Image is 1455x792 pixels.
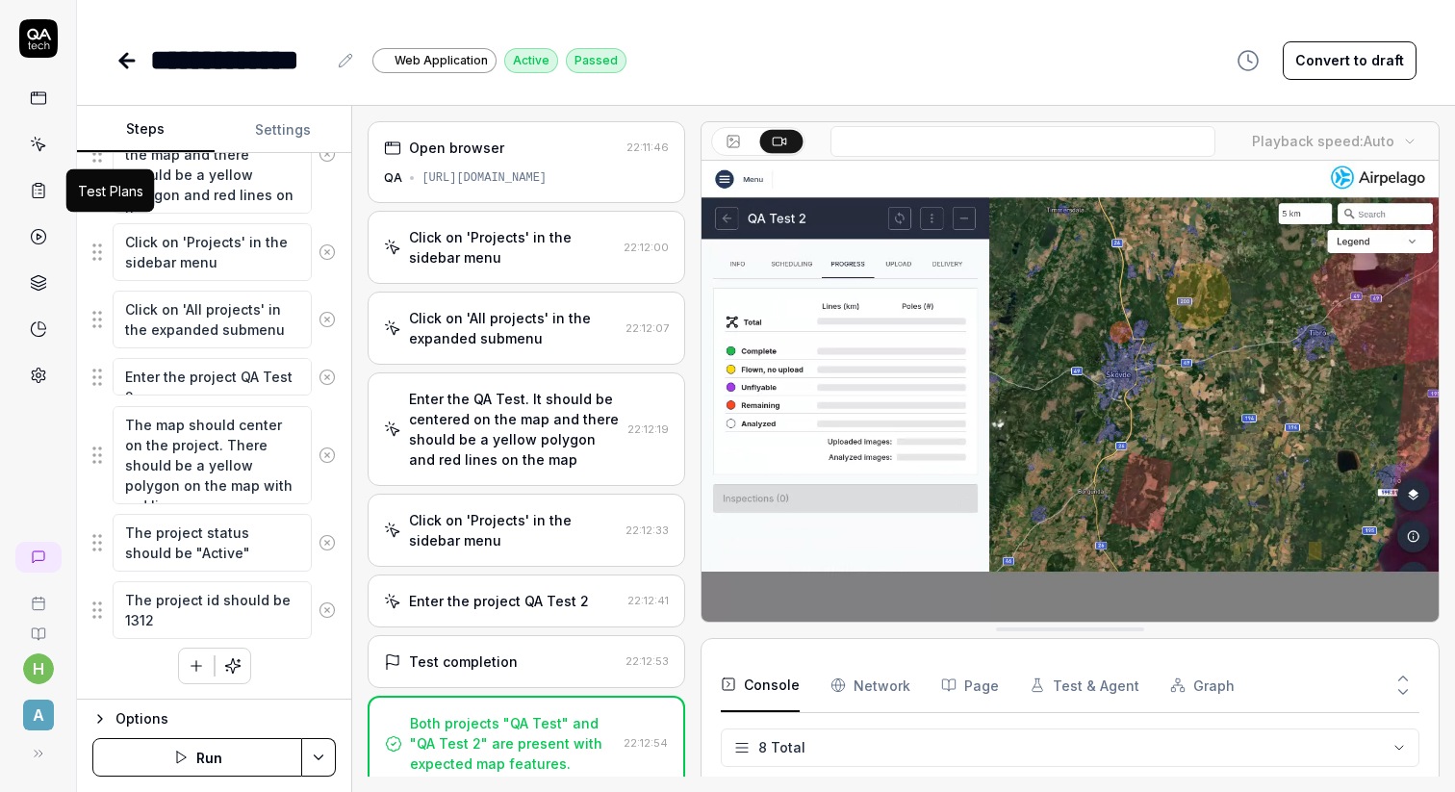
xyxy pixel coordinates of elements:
button: Remove step [312,358,344,396]
time: 22:12:54 [624,736,668,750]
button: Convert to draft [1283,41,1417,80]
button: Test & Agent [1030,658,1139,712]
button: Remove step [312,135,344,173]
button: Remove step [312,524,344,562]
time: 22:12:33 [625,524,669,537]
div: QA [384,169,402,187]
div: Click on 'Projects' in the sidebar menu [409,227,615,268]
button: A [8,684,68,734]
button: Steps [77,107,215,153]
div: Suggestions [92,513,336,573]
a: Web Application [372,47,497,73]
span: A [23,700,54,730]
a: New conversation [15,542,62,573]
div: Options [115,707,336,730]
div: Test Plans [78,181,143,201]
button: View version history [1225,41,1271,80]
div: Enter the QA Test. It should be centered on the map and there should be a yellow polygon and red ... [409,389,619,470]
button: Remove step [312,300,344,339]
div: Click on 'Projects' in the sidebar menu [409,510,617,550]
time: 22:12:53 [625,654,669,668]
time: 22:12:19 [627,422,669,436]
time: 22:12:41 [627,594,669,607]
div: Suggestions [92,357,336,397]
time: 22:12:00 [624,241,669,254]
div: Suggestions [92,580,336,640]
button: Remove step [312,591,344,629]
button: Settings [215,107,352,153]
button: Network [830,658,910,712]
a: Documentation [8,611,68,642]
div: Suggestions [92,94,336,215]
div: Playback speed: [1252,131,1394,151]
div: Open browser [409,138,504,158]
div: Click on 'All projects' in the expanded submenu [409,308,617,348]
div: Both projects "QA Test" and "QA Test 2" are present with expected map features. [410,713,615,774]
div: Passed [566,48,626,73]
button: Graph [1170,658,1235,712]
div: Suggestions [92,290,336,349]
button: Options [92,707,336,730]
div: Enter the project QA Test 2 [409,591,589,611]
div: Active [504,48,558,73]
button: Remove step [312,436,344,474]
button: Run [92,738,302,777]
button: Page [941,658,999,712]
div: [URL][DOMAIN_NAME] [421,169,547,187]
button: Console [721,658,800,712]
a: Book a call with us [8,580,68,611]
div: Test completion [409,651,518,672]
time: 22:12:07 [625,321,669,335]
div: Suggestions [92,405,336,505]
button: h [23,653,54,684]
div: Suggestions [92,222,336,282]
span: Web Application [395,52,488,69]
button: Remove step [312,233,344,271]
time: 22:11:46 [626,141,669,154]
